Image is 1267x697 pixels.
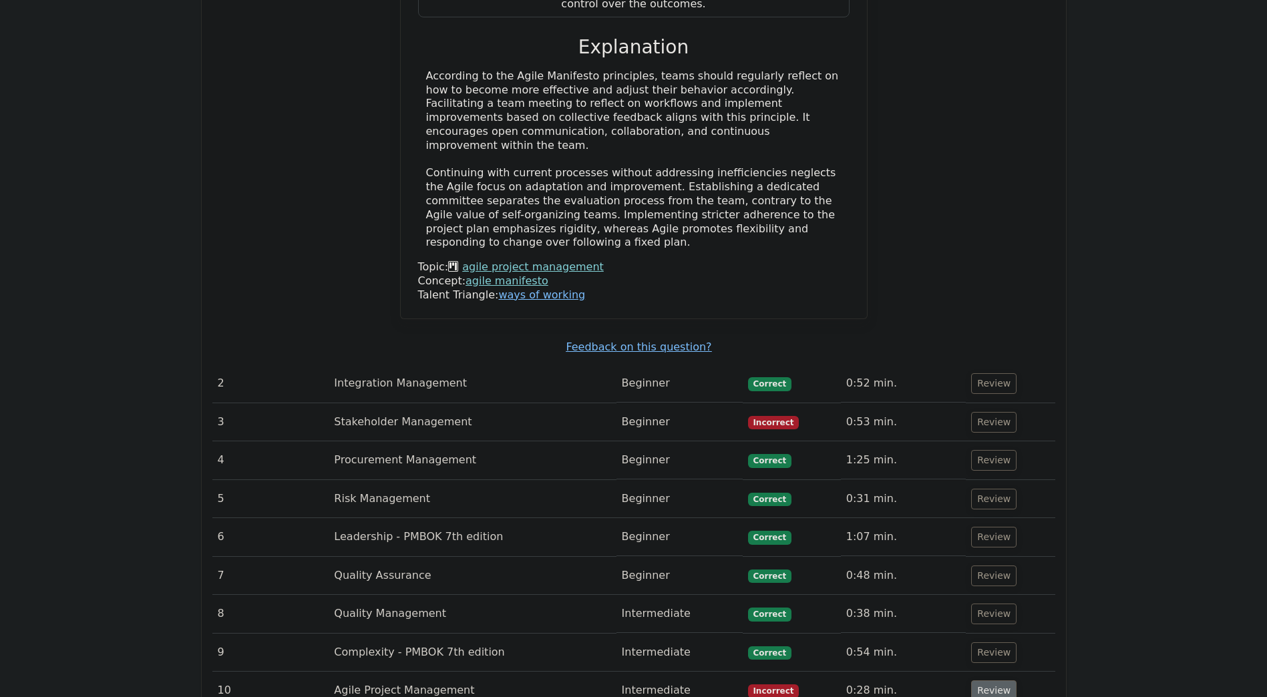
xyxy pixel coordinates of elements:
[748,608,791,621] span: Correct
[748,416,799,429] span: Incorrect
[426,36,842,59] h3: Explanation
[841,518,966,556] td: 1:07 min.
[616,480,743,518] td: Beginner
[748,454,791,467] span: Correct
[466,274,548,287] a: agile manifesto
[418,274,850,288] div: Concept:
[971,642,1017,663] button: Review
[212,634,329,672] td: 9
[462,260,604,273] a: agile project management
[971,565,1017,586] button: Review
[329,365,616,403] td: Integration Management
[329,634,616,672] td: Complexity - PMBOK 7th edition
[748,377,791,391] span: Correct
[616,518,743,556] td: Beginner
[616,634,743,672] td: Intermediate
[616,365,743,403] td: Beginner
[841,595,966,633] td: 0:38 min.
[748,531,791,544] span: Correct
[426,69,842,250] div: According to the Agile Manifesto principles, teams should regularly reflect on how to become more...
[498,288,585,301] a: ways of working
[212,441,329,479] td: 4
[616,557,743,595] td: Beginner
[212,365,329,403] td: 2
[971,489,1017,509] button: Review
[212,557,329,595] td: 7
[329,595,616,633] td: Quality Management
[616,441,743,479] td: Beginner
[971,450,1017,471] button: Review
[616,595,743,633] td: Intermediate
[329,480,616,518] td: Risk Management
[841,557,966,595] td: 0:48 min.
[212,480,329,518] td: 5
[841,634,966,672] td: 0:54 min.
[329,441,616,479] td: Procurement Management
[566,340,711,353] a: Feedback on this question?
[841,365,966,403] td: 0:52 min.
[418,260,850,274] div: Topic:
[971,412,1017,433] button: Review
[841,480,966,518] td: 0:31 min.
[418,260,850,302] div: Talent Triangle:
[748,493,791,506] span: Correct
[748,646,791,660] span: Correct
[841,441,966,479] td: 1:25 min.
[748,569,791,583] span: Correct
[329,403,616,441] td: Stakeholder Management
[329,518,616,556] td: Leadership - PMBOK 7th edition
[329,557,616,595] td: Quality Assurance
[971,373,1017,394] button: Review
[212,595,329,633] td: 8
[212,403,329,441] td: 3
[971,527,1017,547] button: Review
[616,403,743,441] td: Beginner
[212,518,329,556] td: 6
[971,604,1017,624] button: Review
[841,403,966,441] td: 0:53 min.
